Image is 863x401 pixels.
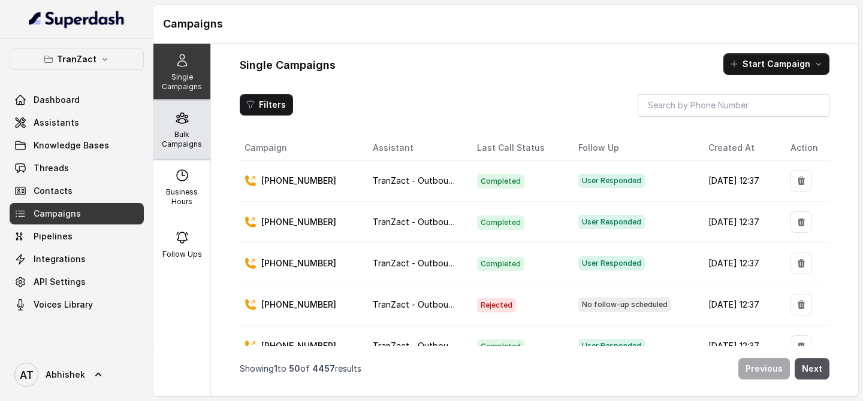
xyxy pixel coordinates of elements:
span: Integrations [34,253,86,265]
span: Completed [477,339,524,354]
a: Pipelines [10,226,144,247]
span: Rejected [477,298,516,312]
a: Abhishek [10,358,144,391]
span: Dashboard [34,94,80,106]
th: Assistant [363,136,467,160]
span: User Responded [578,256,645,271]
td: [DATE] 12:37 [699,326,780,367]
p: [PHONE_NUMBER] [261,175,336,187]
p: Follow Ups [162,250,202,259]
th: Campaign [240,136,363,160]
p: [PHONE_NUMBER] [261,216,336,228]
span: Completed [477,257,524,271]
span: Contacts [34,185,73,197]
p: Single Campaigns [158,72,206,92]
td: [DATE] 12:37 [699,243,780,284]
span: No follow-up scheduled [578,297,671,312]
p: Bulk Campaigns [158,130,206,149]
p: Showing to of results [240,363,361,375]
span: Knowledge Bases [34,139,109,151]
span: TranZact - Outbound Call Assistant [373,299,515,309]
td: [DATE] 12:37 [699,284,780,326]
span: Threads [34,162,69,174]
button: TranZact [10,48,144,70]
span: 50 [289,363,300,373]
a: Campaigns [10,203,144,224]
text: AT [20,369,34,381]
a: Dashboard [10,89,144,111]
span: Completed [477,174,524,189]
h1: Single Campaigns [240,56,336,75]
th: Follow Up [569,136,699,160]
p: [PHONE_NUMBER] [261,257,336,269]
span: Completed [477,215,524,230]
span: User Responded [578,174,645,188]
button: Previous [738,358,790,379]
span: User Responded [578,215,645,229]
a: Knowledge Bases [10,135,144,156]
span: 1 [274,363,277,373]
button: Next [795,358,829,379]
span: Pipelines [34,230,73,242]
input: Search by Phone Number [638,94,829,117]
span: API Settings [34,276,86,288]
span: Voices Library [34,299,93,311]
td: [DATE] 12:37 [699,160,780,202]
p: [PHONE_NUMBER] [261,299,336,311]
span: Campaigns [34,208,81,220]
span: TranZact - Outbound Call Assistant [373,258,515,268]
a: Voices Library [10,294,144,315]
h1: Campaigns [163,14,849,34]
p: Business Hours [158,187,206,206]
th: Created At [699,136,780,160]
button: Start Campaign [723,53,829,75]
img: light.svg [29,10,125,29]
th: Action [781,136,829,160]
span: TranZact - Outbound Call Assistant [373,217,515,227]
span: Abhishek [46,369,85,381]
span: 4457 [312,363,335,373]
span: TranZact - Outbound Call Assistant [373,175,515,186]
a: Threads [10,157,144,179]
a: Integrations [10,248,144,270]
p: [PHONE_NUMBER] [261,340,336,352]
nav: Pagination [240,351,829,387]
a: Assistants [10,112,144,133]
span: TranZact - Outbound Call Assistant [373,341,515,351]
span: User Responded [578,339,645,353]
a: API Settings [10,271,144,293]
button: Filters [240,94,293,116]
a: Contacts [10,180,144,202]
span: Assistants [34,117,79,129]
td: [DATE] 12:37 [699,202,780,243]
p: TranZact [57,52,96,66]
th: Last Call Status [467,136,569,160]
